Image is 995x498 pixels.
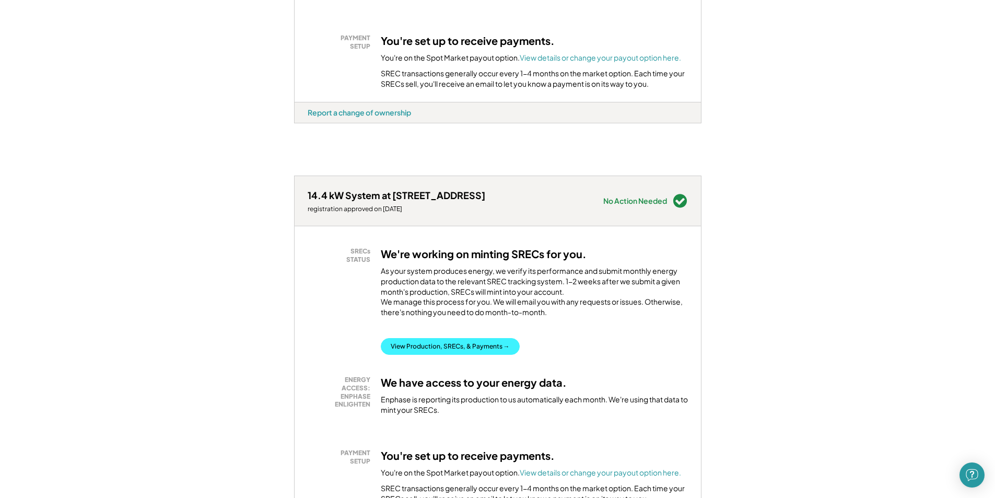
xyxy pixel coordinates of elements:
div: Enphase is reporting its production to us automatically each month. We're using that data to mint... [381,395,688,415]
div: PAYMENT SETUP [313,449,370,465]
div: You're on the Spot Market payout option. [381,468,681,478]
div: You're on the Spot Market payout option. [381,53,681,63]
button: View Production, SRECs, & Payments → [381,338,520,355]
div: SREC transactions generally occur every 1-4 months on the market option. Each time your SRECs sel... [381,68,688,89]
h3: You're set up to receive payments. [381,449,555,462]
h3: We have access to your energy data. [381,376,567,389]
h3: You're set up to receive payments. [381,34,555,48]
a: View details or change your payout option here. [520,53,681,62]
div: No Action Needed [603,197,667,204]
h3: We're working on minting SRECs for you. [381,247,587,261]
div: Open Intercom Messenger [959,462,985,488]
div: 14.4 kW System at [STREET_ADDRESS] [308,189,485,201]
a: View details or change your payout option here. [520,468,681,477]
div: SRECs STATUS [313,247,370,263]
div: registration approved on [DATE] [308,205,485,213]
div: ENERGY ACCESS: ENPHASE ENLIGHTEN [313,376,370,408]
div: As your system produces energy, we verify its performance and submit monthly energy production da... [381,266,688,322]
div: PAYMENT SETUP [313,34,370,50]
div: zmhcbvsm - VA Distributed [294,123,333,128]
div: Report a change of ownership [308,108,411,117]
